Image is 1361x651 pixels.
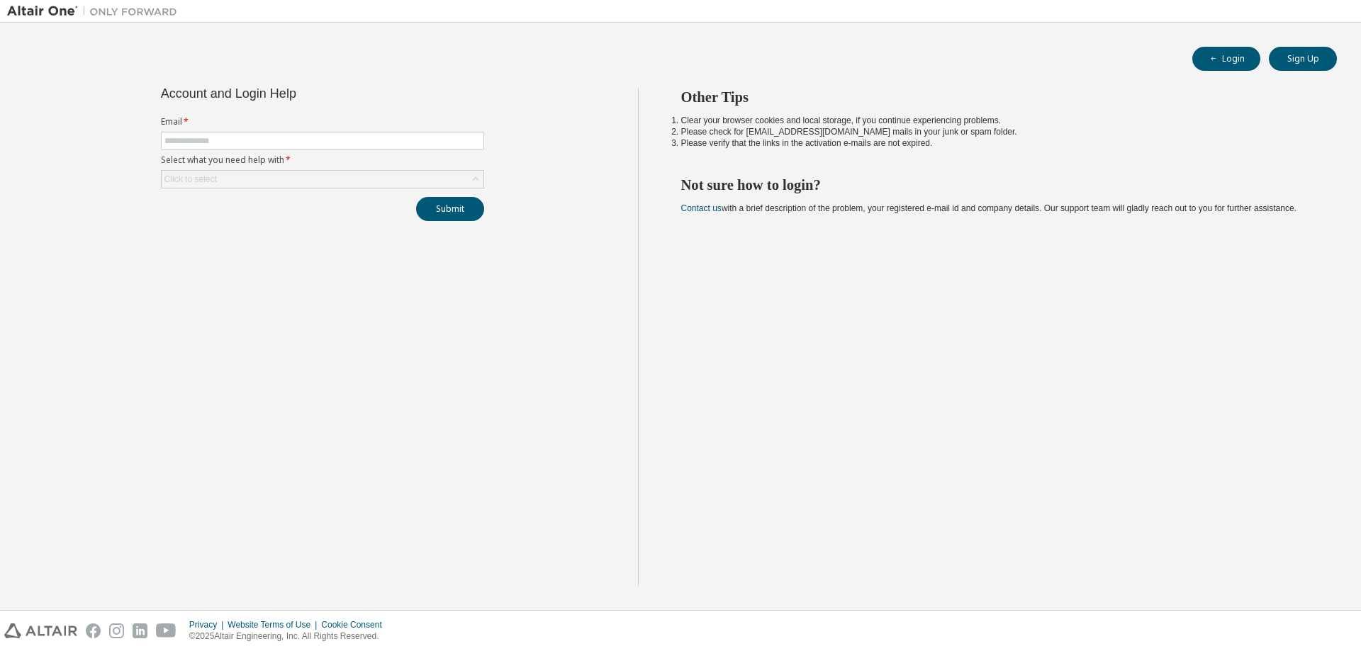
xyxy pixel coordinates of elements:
p: © 2025 Altair Engineering, Inc. All Rights Reserved. [189,630,391,642]
img: youtube.svg [156,623,177,638]
h2: Other Tips [681,88,1312,106]
li: Clear your browser cookies and local storage, if you continue experiencing problems. [681,115,1312,126]
img: instagram.svg [109,623,124,638]
img: altair_logo.svg [4,623,77,638]
button: Submit [416,197,484,221]
button: Login [1192,47,1260,71]
a: Contact us [681,203,722,213]
div: Click to select [162,171,483,188]
div: Website Terms of Use [228,619,321,630]
span: with a brief description of the problem, your registered e-mail id and company details. Our suppo... [681,203,1296,213]
div: Privacy [189,619,228,630]
h2: Not sure how to login? [681,176,1312,194]
li: Please check for [EMAIL_ADDRESS][DOMAIN_NAME] mails in your junk or spam folder. [681,126,1312,137]
img: Altair One [7,4,184,18]
div: Account and Login Help [161,88,420,99]
button: Sign Up [1269,47,1337,71]
img: linkedin.svg [133,623,147,638]
label: Email [161,116,484,128]
div: Click to select [164,174,217,185]
div: Cookie Consent [321,619,390,630]
label: Select what you need help with [161,154,484,166]
li: Please verify that the links in the activation e-mails are not expired. [681,137,1312,149]
img: facebook.svg [86,623,101,638]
